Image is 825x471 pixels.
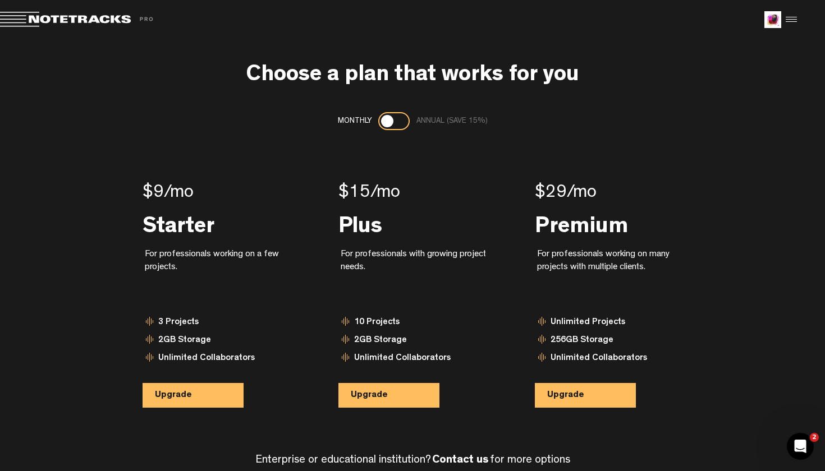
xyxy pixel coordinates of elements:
[338,352,486,370] div: Unlimited Collaborators
[155,391,192,400] span: Upgrade
[118,148,314,442] div: $9/mo Starter For professionals working on a few projects. 3 Projects 2GB Storage Unlimited Colla...
[341,248,486,294] div: For professionals with growing project needs.
[511,148,707,442] div: $29/mo Premium For professionals working on many projects with multiple clients. Unlimited Projec...
[338,112,372,130] div: Monthly
[143,184,164,202] span: $9
[145,248,290,294] div: For professionals working on a few projects.
[787,433,814,460] iframe: Intercom live chat
[547,391,584,400] span: Upgrade
[314,148,510,442] div: $15/mo Plus For professionals with growing project needs. 10 Projects 2GB Storage Unlimited Colla...
[143,352,290,370] div: Unlimited Collaborators
[143,316,290,334] div: 3 Projects
[246,64,579,89] h3: Choose a plan that works for you
[338,213,486,235] div: Plus
[535,383,636,408] button: Upgrade
[416,112,488,130] div: Annual (save 15%)
[535,213,682,235] div: Premium
[810,433,819,442] span: 2
[338,383,439,408] button: Upgrade
[535,352,682,370] div: Unlimited Collaborators
[567,184,597,202] span: /mo
[432,455,489,466] a: Contact us
[164,184,194,202] span: /mo
[370,184,400,202] span: /mo
[338,184,370,202] span: $15
[351,391,388,400] span: Upgrade
[338,334,486,352] div: 2GB Storage
[537,248,682,294] div: For professionals working on many projects with multiple clients.
[535,334,682,352] div: 256GB Storage
[143,213,290,235] div: Starter
[535,184,567,202] span: $29
[764,11,781,28] img: ACg8ocLQCtoz6pVvWKXV1jrsLejoEiJ_35iz3ZaRUQ0Sofr582Pk2wI=s96-c
[255,454,570,467] h4: Enterprise or educational institution? for more options
[338,316,486,334] div: 10 Projects
[535,316,682,334] div: Unlimited Projects
[143,334,290,352] div: 2GB Storage
[143,383,244,408] button: Upgrade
